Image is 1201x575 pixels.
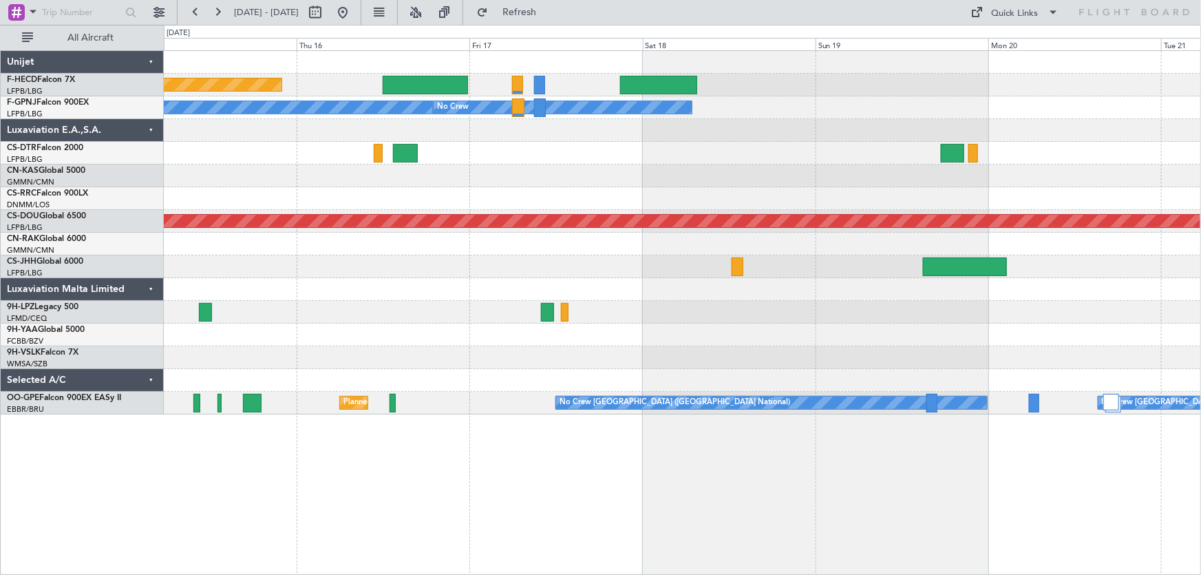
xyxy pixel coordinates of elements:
[7,167,85,175] a: CN-KASGlobal 5000
[15,27,149,49] button: All Aircraft
[816,38,988,50] div: Sun 19
[7,326,85,334] a: 9H-YAAGlobal 5000
[7,326,38,334] span: 9H-YAA
[36,33,145,43] span: All Aircraft
[7,86,43,96] a: LFPB/LBG
[7,98,89,107] a: F-GPNJFalcon 900EX
[7,154,43,165] a: LFPB/LBG
[7,394,39,402] span: OO-GPE
[124,38,297,50] div: Wed 15
[7,336,43,346] a: FCBB/BZV
[7,245,54,255] a: GMMN/CMN
[343,393,593,413] div: Planned Maint [GEOGRAPHIC_DATA] ([GEOGRAPHIC_DATA] National)
[7,76,75,84] a: F-HECDFalcon 7X
[7,303,78,311] a: 9H-LPZLegacy 500
[7,200,50,210] a: DNMM/LOS
[7,359,47,369] a: WMSA/SZB
[7,189,88,198] a: CS-RRCFalcon 900LX
[7,177,54,187] a: GMMN/CMN
[7,268,43,278] a: LFPB/LBG
[7,189,36,198] span: CS-RRC
[7,235,39,243] span: CN-RAK
[491,8,549,17] span: Refresh
[560,393,790,413] div: No Crew [GEOGRAPHIC_DATA] ([GEOGRAPHIC_DATA] National)
[7,98,36,107] span: F-GPNJ
[7,303,34,311] span: 9H-LPZ
[7,109,43,119] a: LFPB/LBG
[7,348,41,357] span: 9H-VSLK
[7,76,37,84] span: F-HECD
[7,144,36,152] span: CS-DTR
[437,97,469,118] div: No Crew
[7,394,121,402] a: OO-GPEFalcon 900EX EASy II
[469,38,642,50] div: Fri 17
[7,313,47,324] a: LFMD/CEQ
[7,212,86,220] a: CS-DOUGlobal 6500
[470,1,553,23] button: Refresh
[7,258,36,266] span: CS-JHH
[7,258,83,266] a: CS-JHHGlobal 6000
[7,404,44,415] a: EBBR/BRU
[7,348,78,357] a: 9H-VSLKFalcon 7X
[7,222,43,233] a: LFPB/LBG
[7,235,86,243] a: CN-RAKGlobal 6000
[167,28,190,39] div: [DATE]
[964,1,1066,23] button: Quick Links
[7,144,83,152] a: CS-DTRFalcon 2000
[297,38,469,50] div: Thu 16
[7,167,39,175] span: CN-KAS
[988,38,1161,50] div: Mon 20
[7,212,39,220] span: CS-DOU
[992,7,1039,21] div: Quick Links
[643,38,816,50] div: Sat 18
[42,2,121,23] input: Trip Number
[234,6,299,19] span: [DATE] - [DATE]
